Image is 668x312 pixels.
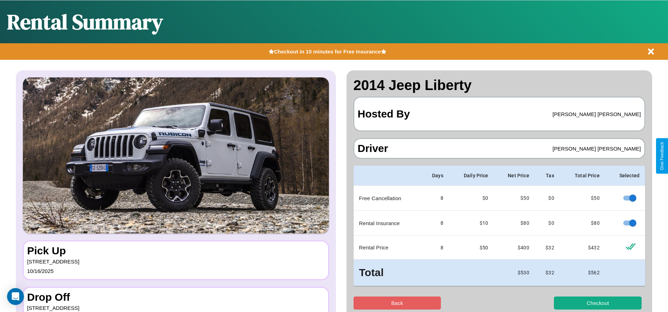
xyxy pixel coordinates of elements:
td: 8 [421,186,449,211]
th: Daily Price [449,166,494,186]
td: 8 [421,211,449,236]
th: Selected [605,166,645,186]
th: Tax [535,166,560,186]
p: [STREET_ADDRESS] [27,257,325,266]
h3: Hosted By [358,101,410,127]
p: Rental Insurance [359,218,415,228]
table: simple table [354,166,645,286]
h3: Total [359,265,415,280]
div: Give Feedback [660,142,664,170]
button: Back [354,297,441,310]
td: $ 80 [494,211,535,236]
td: $ 50 [560,186,605,211]
h3: Driver [358,142,388,154]
h2: 2014 Jeep Liberty [354,77,645,93]
p: 10 / 16 / 2025 [27,266,325,276]
div: Open Intercom Messenger [7,288,24,305]
td: $0 [535,186,560,211]
b: Checkout in 10 minutes for Free Insurance [274,49,381,55]
td: $ 32 [535,236,560,260]
td: $ 50 [449,236,494,260]
h3: Pick Up [27,245,325,257]
td: $ 432 [560,236,605,260]
h3: Drop Off [27,291,325,303]
td: $ 530 [494,260,535,286]
button: Checkout [554,297,642,310]
td: $ 400 [494,236,535,260]
td: 8 [421,236,449,260]
td: $0 [535,211,560,236]
p: [PERSON_NAME] [PERSON_NAME] [552,109,641,119]
th: Net Price [494,166,535,186]
th: Days [421,166,449,186]
td: $ 32 [535,260,560,286]
td: $10 [449,211,494,236]
td: $ 562 [560,260,605,286]
td: $ 80 [560,211,605,236]
td: $0 [449,186,494,211]
td: $ 50 [494,186,535,211]
th: Total Price [560,166,605,186]
p: Rental Price [359,243,415,252]
p: Free Cancellation [359,193,415,203]
h1: Rental Summary [7,7,163,36]
p: [PERSON_NAME] [PERSON_NAME] [552,144,641,153]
